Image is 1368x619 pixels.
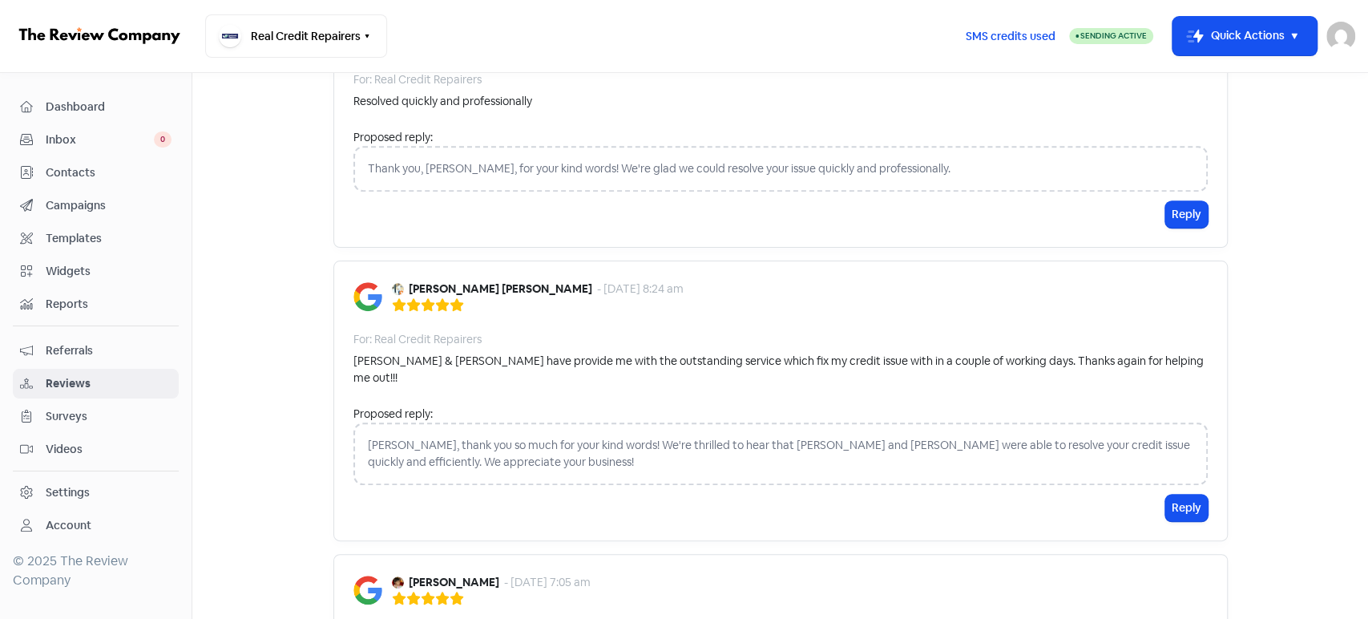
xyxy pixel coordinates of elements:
[1165,201,1208,228] button: Reply
[46,441,172,458] span: Videos
[353,406,1208,423] div: Proposed reply:
[597,281,684,297] div: - [DATE] 8:24 am
[392,283,404,295] img: Avatar
[353,282,382,311] img: Image
[504,574,591,591] div: - [DATE] 7:05 am
[13,125,179,155] a: Inbox 0
[46,99,172,115] span: Dashboard
[46,342,172,359] span: Referrals
[46,296,172,313] span: Reports
[13,158,179,188] a: Contacts
[46,164,172,181] span: Contacts
[46,263,172,280] span: Widgets
[13,478,179,508] a: Settings
[13,224,179,253] a: Templates
[46,131,154,148] span: Inbox
[13,369,179,399] a: Reviews
[392,577,404,589] img: Avatar
[13,552,179,590] div: © 2025 The Review Company
[353,331,482,348] div: For: Real Credit Repairers
[409,281,592,297] b: [PERSON_NAME] [PERSON_NAME]
[1080,30,1147,41] span: Sending Active
[353,71,482,88] div: For: Real Credit Repairers
[353,93,532,110] div: Resolved quickly and professionally
[46,230,172,247] span: Templates
[353,146,1208,192] div: Thank you, [PERSON_NAME], for your kind words! We're glad we could resolve your issue quickly and...
[1165,495,1208,521] button: Reply
[966,28,1055,45] span: SMS credits used
[13,336,179,366] a: Referrals
[154,131,172,148] span: 0
[46,517,91,534] div: Account
[952,26,1069,43] a: SMS credits used
[409,574,499,591] b: [PERSON_NAME]
[13,191,179,220] a: Campaigns
[46,484,90,501] div: Settings
[46,197,172,214] span: Campaigns
[46,408,172,425] span: Surveys
[1172,17,1317,55] button: Quick Actions
[13,92,179,122] a: Dashboard
[13,402,179,431] a: Surveys
[13,511,179,540] a: Account
[13,289,179,319] a: Reports
[1326,22,1355,51] img: User
[13,435,179,464] a: Videos
[353,353,1208,386] div: [PERSON_NAME] & [PERSON_NAME] have provide me with the outstanding service which fix my credit is...
[13,257,179,286] a: Widgets
[353,576,382,605] img: Image
[46,375,172,392] span: Reviews
[353,423,1208,485] div: [PERSON_NAME], thank you so much for your kind words! We're thrilled to hear that [PERSON_NAME] a...
[205,14,387,58] button: Real Credit Repairers
[353,129,1208,146] div: Proposed reply:
[1069,26,1153,46] a: Sending Active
